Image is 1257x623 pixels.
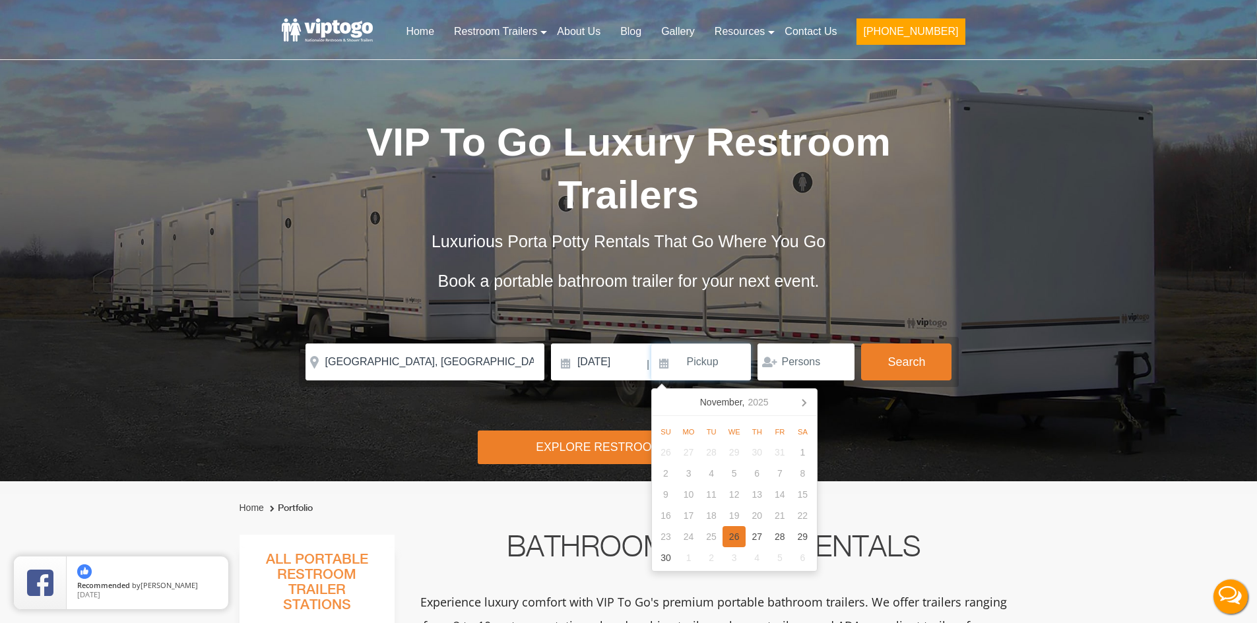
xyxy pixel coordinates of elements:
div: 28 [700,442,723,463]
div: 31 [769,442,792,463]
li: Portfolio [267,500,313,516]
div: 28 [769,526,792,547]
div: 10 [677,484,700,505]
div: 23 [655,526,678,547]
div: 30 [746,442,769,463]
div: 11 [700,484,723,505]
a: Home [396,17,444,46]
div: 6 [746,463,769,484]
a: Resources [705,17,775,46]
div: 17 [677,505,700,526]
div: 12 [723,484,746,505]
div: Sa [791,424,814,440]
div: 2 [655,463,678,484]
a: About Us [547,17,610,46]
a: [PHONE_NUMBER] [847,17,975,53]
input: Delivery [551,343,645,380]
span: VIP To Go Luxury Restroom Trailers [366,120,891,217]
div: 3 [677,463,700,484]
div: November, [695,392,774,413]
span: Recommended [77,580,130,590]
div: Fr [769,424,792,440]
div: 14 [769,484,792,505]
div: 1 [791,442,814,463]
div: 25 [700,526,723,547]
img: Review Rating [27,570,53,596]
input: Pickup [651,343,752,380]
div: 4 [700,463,723,484]
div: 19 [723,505,746,526]
div: 3 [723,547,746,568]
div: 16 [655,505,678,526]
div: 7 [769,463,792,484]
div: 13 [746,484,769,505]
span: | [647,343,649,386]
div: Explore Restroom Trailers [478,430,779,464]
img: thumbs up icon [77,564,92,579]
div: 1 [677,547,700,568]
div: 26 [723,526,746,547]
div: 15 [791,484,814,505]
span: by [77,581,218,591]
a: Blog [610,17,651,46]
div: 30 [655,547,678,568]
input: Persons [757,343,854,380]
div: 29 [723,442,746,463]
div: 2 [700,547,723,568]
div: 27 [677,442,700,463]
div: 9 [655,484,678,505]
div: 5 [769,547,792,568]
a: Gallery [651,17,705,46]
span: Luxurious Porta Potty Rentals That Go Where You Go [432,232,825,251]
div: Su [655,424,678,440]
button: [PHONE_NUMBER] [856,18,965,45]
button: Search [861,343,951,380]
div: 8 [791,463,814,484]
div: Tu [700,424,723,440]
a: Contact Us [775,17,847,46]
div: Mo [677,424,700,440]
input: Where do you need your restroom? [306,343,544,380]
h2: Bathroom Trailer Rentals [412,535,1015,566]
div: 24 [677,526,700,547]
div: We [723,424,746,440]
i: 2025 [748,394,768,410]
button: Live Chat [1204,570,1257,623]
div: 29 [791,526,814,547]
div: 26 [655,442,678,463]
div: 20 [746,505,769,526]
div: Th [746,424,769,440]
div: 5 [723,463,746,484]
div: 18 [700,505,723,526]
div: 4 [746,547,769,568]
span: [PERSON_NAME] [141,580,198,590]
div: 22 [791,505,814,526]
div: 21 [769,505,792,526]
a: Home [240,502,264,513]
span: [DATE] [77,589,100,599]
div: 6 [791,547,814,568]
span: Book a portable bathroom trailer for your next event. [437,272,819,290]
a: Restroom Trailers [444,17,547,46]
div: 27 [746,526,769,547]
